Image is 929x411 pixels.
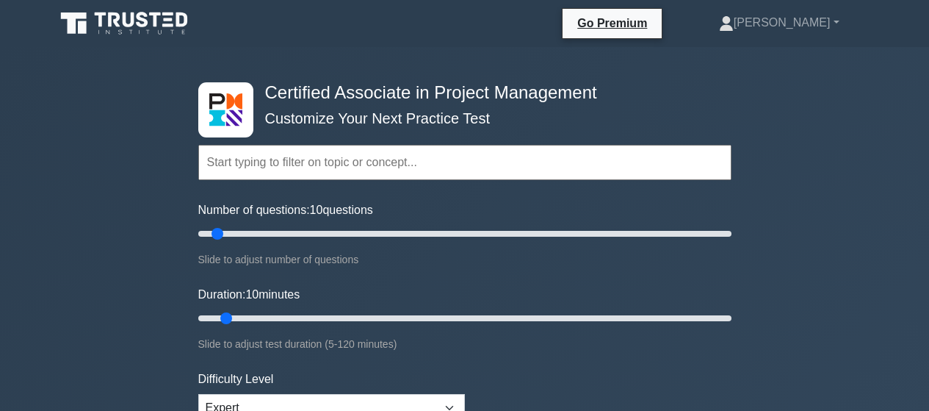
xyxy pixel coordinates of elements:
[245,288,259,301] span: 10
[198,251,731,268] div: Slide to adjust number of questions
[259,82,659,104] h4: Certified Associate in Project Management
[198,371,274,388] label: Difficulty Level
[568,14,656,32] a: Go Premium
[198,335,731,353] div: Slide to adjust test duration (5-120 minutes)
[310,204,323,216] span: 10
[684,8,875,37] a: [PERSON_NAME]
[198,201,373,219] label: Number of questions: questions
[198,145,731,180] input: Start typing to filter on topic or concept...
[198,286,300,304] label: Duration: minutes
